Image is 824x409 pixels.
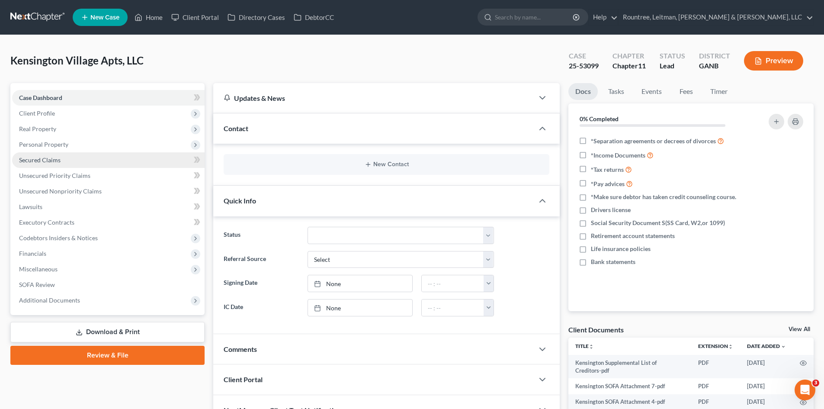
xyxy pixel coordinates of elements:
span: SOFA Review [19,281,55,288]
i: expand_more [781,344,786,349]
a: Home [130,10,167,25]
span: Secured Claims [19,156,61,164]
a: Date Added expand_more [747,343,786,349]
div: Lead [660,61,685,71]
input: -- : -- [422,275,484,292]
td: [DATE] [740,378,793,394]
td: Kensington Supplemental List of Creditors-pdf [568,355,691,379]
strong: 0% Completed [580,115,619,122]
span: Case Dashboard [19,94,62,101]
a: Unsecured Priority Claims [12,168,205,184]
a: Rountree, Leitman, [PERSON_NAME] & [PERSON_NAME], LLC [619,10,813,25]
a: None [308,300,412,316]
div: 25-53099 [569,61,599,71]
span: New Case [90,14,119,21]
input: Search by name... [495,9,574,25]
span: Bank statements [591,258,635,266]
input: -- : -- [422,300,484,316]
i: unfold_more [589,344,594,349]
a: Secured Claims [12,152,205,168]
span: Comments [224,345,257,353]
div: Chapter [612,61,646,71]
td: Kensington SOFA Attachment 7-pdf [568,378,691,394]
span: Executory Contracts [19,219,74,226]
span: Miscellaneous [19,265,58,273]
a: Unsecured Nonpriority Claims [12,184,205,199]
a: Tasks [601,83,631,100]
label: IC Date [219,299,303,316]
span: Financials [19,250,46,257]
a: Executory Contracts [12,215,205,230]
span: Unsecured Nonpriority Claims [19,187,102,195]
span: Kensington Village Apts, LLC [10,54,144,67]
span: Quick Info [224,196,256,205]
div: Client Documents [568,325,624,334]
span: Client Profile [19,109,55,117]
button: Preview [744,51,803,71]
span: Retirement account statements [591,232,675,240]
span: Additional Documents [19,296,80,304]
a: DebtorCC [289,10,338,25]
div: GANB [699,61,730,71]
td: [DATE] [740,355,793,379]
span: *Make sure debtor has taken credit counseling course. [591,193,736,201]
a: Titleunfold_more [575,343,594,349]
span: *Pay advices [591,180,625,188]
span: Codebtors Insiders & Notices [19,234,98,242]
span: Contact [224,124,248,132]
a: Extensionunfold_more [698,343,733,349]
span: *Separation agreements or decrees of divorces [591,137,716,145]
a: Download & Print [10,322,205,342]
a: Timer [703,83,734,100]
span: Personal Property [19,141,68,148]
i: unfold_more [728,344,733,349]
a: Client Portal [167,10,223,25]
label: Referral Source [219,251,303,268]
span: Lawsuits [19,203,42,210]
a: Case Dashboard [12,90,205,106]
a: View All [789,326,810,332]
button: New Contact [231,161,542,168]
label: Status [219,227,303,244]
div: Case [569,51,599,61]
span: Unsecured Priority Claims [19,172,90,179]
span: Client Portal [224,375,263,383]
a: Events [635,83,669,100]
div: Updates & News [224,93,523,103]
span: *Tax returns [591,165,624,174]
a: SOFA Review [12,277,205,293]
a: Fees [672,83,700,100]
div: Chapter [612,51,646,61]
label: Signing Date [219,275,303,292]
span: Life insurance policies [591,245,651,253]
span: 3 [812,380,819,386]
span: *Income Documents [591,151,645,160]
a: None [308,275,412,292]
div: District [699,51,730,61]
td: PDF [691,378,740,394]
a: Directory Cases [223,10,289,25]
iframe: Intercom live chat [795,380,815,400]
a: Lawsuits [12,199,205,215]
a: Help [589,10,618,25]
a: Docs [568,83,598,100]
td: PDF [691,355,740,379]
span: Real Property [19,125,56,132]
span: Drivers license [591,206,631,214]
a: Review & File [10,346,205,365]
div: Status [660,51,685,61]
span: 11 [638,61,646,70]
span: Social Security Document S(SS Card, W2,or 1099) [591,219,725,227]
